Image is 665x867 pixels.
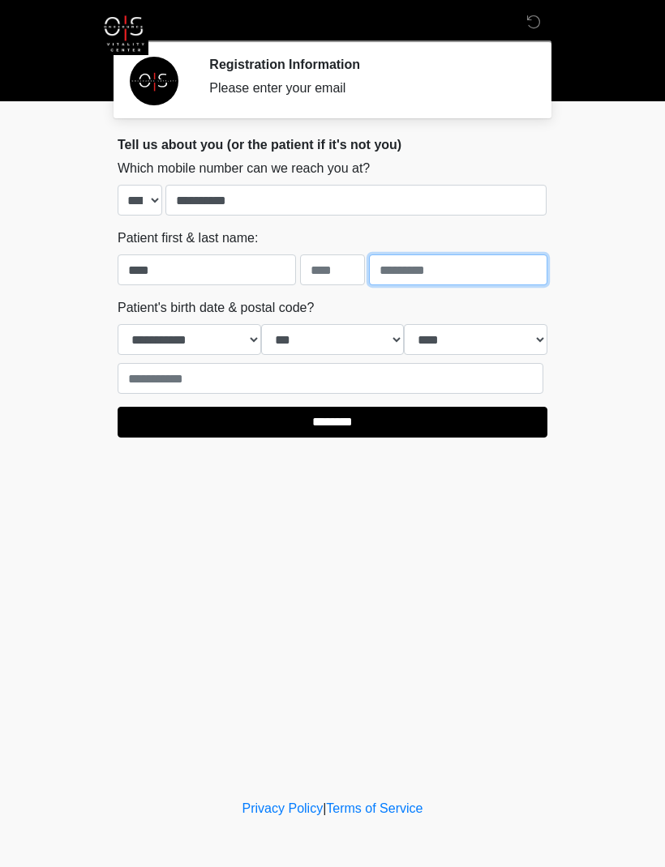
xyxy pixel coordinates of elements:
[242,801,324,815] a: Privacy Policy
[118,137,547,152] h2: Tell us about you (or the patient if it's not you)
[323,801,326,815] a: |
[118,159,370,178] label: Which mobile number can we reach you at?
[209,79,523,98] div: Please enter your email
[101,12,148,55] img: OneSource Vitality Logo
[130,57,178,105] img: Agent Avatar
[118,228,258,248] label: Patient first & last name:
[326,801,423,815] a: Terms of Service
[118,298,314,318] label: Patient's birth date & postal code?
